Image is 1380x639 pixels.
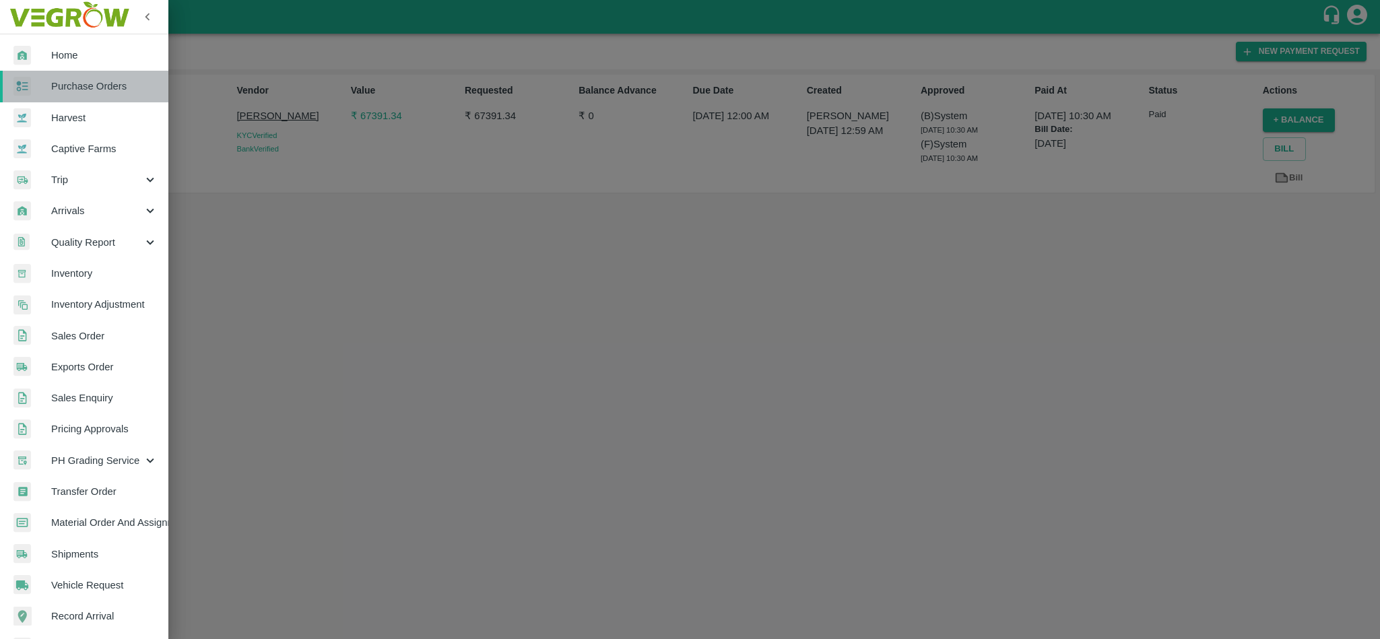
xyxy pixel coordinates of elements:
span: Sales Enquiry [51,391,158,405]
span: PH Grading Service [51,453,143,468]
img: sales [13,389,31,408]
span: Quality Report [51,235,143,250]
img: vehicle [13,575,31,595]
span: Trip [51,172,143,187]
img: reciept [13,77,31,96]
img: inventory [13,295,31,314]
img: qualityReport [13,234,30,250]
span: Exports Order [51,360,158,374]
span: Purchase Orders [51,79,158,94]
span: Home [51,48,158,63]
img: recordArrival [13,607,32,626]
img: whArrival [13,46,31,65]
img: whArrival [13,201,31,221]
span: Shipments [51,547,158,562]
img: sales [13,419,31,439]
img: whTracker [13,450,31,470]
img: whInventory [13,264,31,283]
img: delivery [13,170,31,190]
img: shipments [13,544,31,564]
img: harvest [13,139,31,159]
span: Inventory Adjustment [51,297,158,312]
span: Arrivals [51,203,143,218]
img: whTransfer [13,482,31,502]
img: harvest [13,108,31,128]
span: Inventory [51,266,158,281]
span: Pricing Approvals [51,422,158,436]
img: centralMaterial [13,513,31,533]
img: sales [13,326,31,345]
span: Captive Farms [51,141,158,156]
img: shipments [13,357,31,376]
span: Vehicle Request [51,578,158,593]
span: Material Order And Assignment [51,515,158,530]
span: Harvest [51,110,158,125]
span: Record Arrival [51,609,158,624]
span: Transfer Order [51,484,158,499]
span: Sales Order [51,329,158,343]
